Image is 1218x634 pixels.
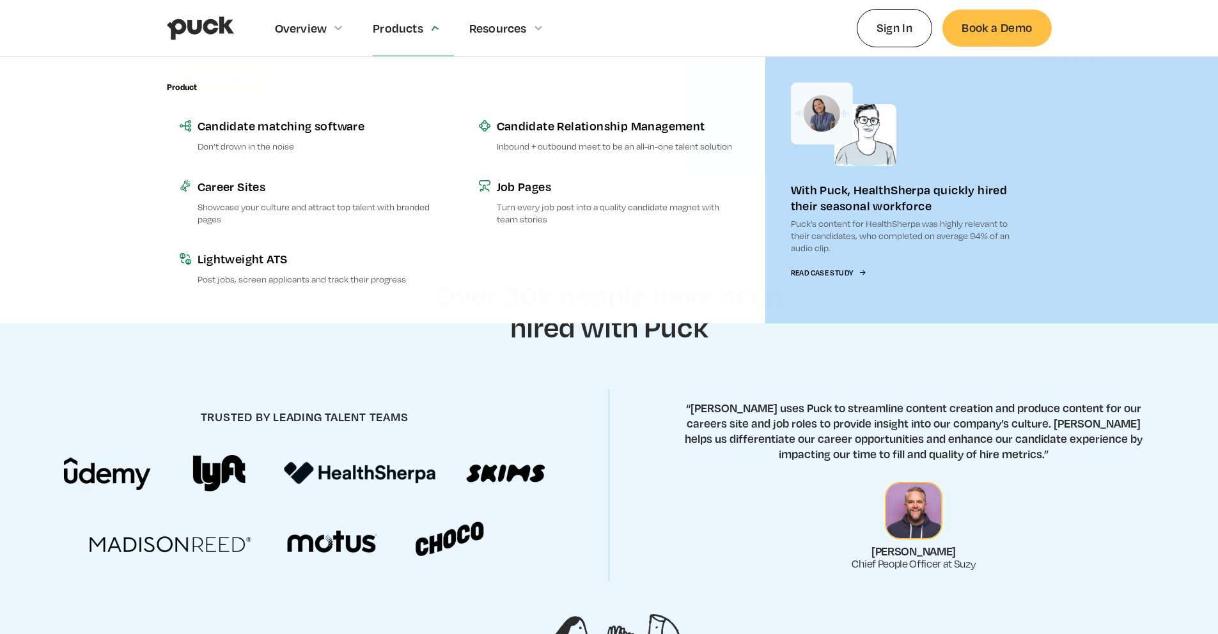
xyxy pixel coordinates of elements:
[791,269,854,277] div: Read Case Study
[466,105,753,165] a: Candidate Relationship ManagementInbound + outbound meet to be an all-in-one talent solution
[198,251,441,267] div: Lightweight ATS
[198,178,441,194] div: Career Sites
[198,201,441,225] p: Showcase your culture and attract top talent with branded pages
[167,166,453,238] a: Career SitesShowcase your culture and attract top talent with branded pages
[373,21,423,35] div: Products
[167,105,453,165] a: Candidate matching softwareDon’t drown in the noise
[167,238,453,298] a: Lightweight ATSPost jobs, screen applicants and track their progress
[466,166,753,238] a: Job PagesTurn every job post into a quality candidate magnet with team stories
[497,140,740,152] p: Inbound + outbound meet to be an all-in-one talent solution
[673,400,1154,461] p: “[PERSON_NAME] uses Puck to streamline content creation and produce content for our careers site ...
[198,273,441,285] p: Post jobs, screen applicants and track their progress
[201,410,409,424] h4: trusted by leading talent teams
[942,10,1051,46] a: Book a Demo
[857,9,933,47] a: Sign In
[275,21,327,35] div: Overview
[497,118,740,134] div: Candidate Relationship Management
[497,201,740,225] p: Turn every job post into a quality candidate magnet with team stories
[852,558,975,570] div: Chief People Officer at Suzy
[198,140,441,152] p: Don’t drown in the noise
[791,217,1026,254] p: Puck’s content for HealthSherpa was highly relevant to their candidates, who completed on average...
[198,118,441,134] div: Candidate matching software
[167,82,197,92] div: Product
[765,57,1052,323] a: With Puck, HealthSherpa quickly hired their seasonal workforcePuck’s content for HealthSherpa was...
[469,21,527,35] div: Resources
[871,545,956,558] div: [PERSON_NAME]
[497,178,740,194] div: Job Pages
[421,279,798,342] h2: Over 30k people have been hired with Puck
[791,182,1026,213] div: With Puck, HealthSherpa quickly hired their seasonal workforce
